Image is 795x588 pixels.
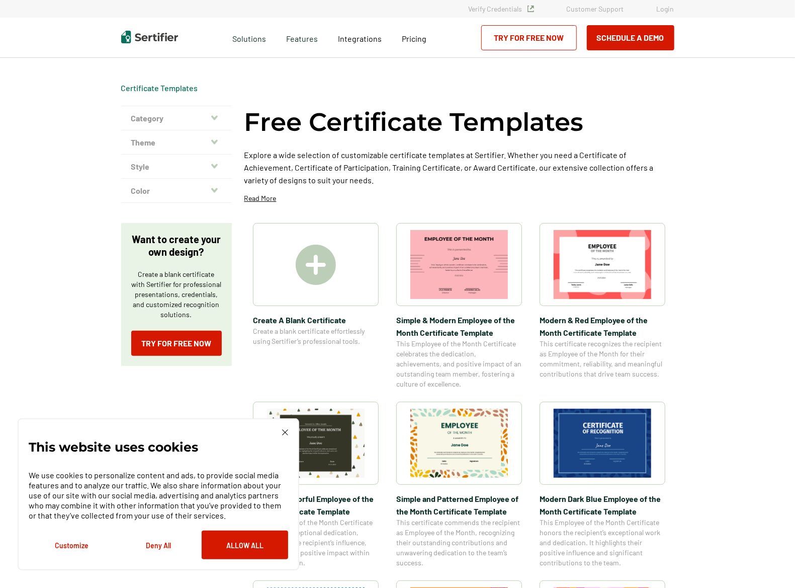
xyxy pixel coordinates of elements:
button: Color [121,179,232,203]
img: Cookie Popup Close [282,429,288,435]
img: Modern Dark Blue Employee of the Month Certificate Template [554,409,651,478]
p: Read More [244,193,277,203]
a: Pricing [402,31,426,44]
span: Modern Dark Blue Employee of the Month Certificate Template [540,492,665,518]
span: This Employee of the Month Certificate honors the recipient’s exceptional work and dedication. It... [540,518,665,568]
img: Sertifier | Digital Credentialing Platform [121,31,178,43]
a: Simple and Patterned Employee of the Month Certificate TemplateSimple and Patterned Employee of t... [396,402,522,568]
a: Modern Dark Blue Employee of the Month Certificate TemplateModern Dark Blue Employee of the Month... [540,402,665,568]
img: Create A Blank Certificate [296,245,336,285]
span: Simple & Modern Employee of the Month Certificate Template [396,314,522,339]
a: Integrations [338,31,382,44]
span: Pricing [402,34,426,43]
a: Customer Support [567,5,624,13]
span: Create A Blank Certificate [253,314,379,326]
a: Certificate Templates [121,83,198,93]
a: Simple & Modern Employee of the Month Certificate TemplateSimple & Modern Employee of the Month C... [396,223,522,389]
span: This Employee of the Month Certificate celebrates the dedication, achievements, and positive impa... [396,339,522,389]
span: This certificate commends the recipient as Employee of the Month, recognizing their outstanding c... [396,518,522,568]
a: Verify Credentials [469,5,534,13]
button: Category [121,106,232,130]
img: Simple & Modern Employee of the Month Certificate Template [410,230,508,299]
img: Modern & Red Employee of the Month Certificate Template [554,230,651,299]
span: Solutions [232,31,266,44]
p: Create a blank certificate with Sertifier for professional presentations, credentials, and custom... [131,269,222,320]
span: This Employee of the Month Certificate celebrates exceptional dedication, highlighting the recipi... [253,518,379,568]
a: Modern & Red Employee of the Month Certificate TemplateModern & Red Employee of the Month Certifi... [540,223,665,389]
p: Want to create your own design? [131,233,222,258]
span: Features [286,31,318,44]
span: Create a blank certificate effortlessly using Sertifier’s professional tools. [253,326,379,346]
span: Simple and Patterned Employee of the Month Certificate Template [396,492,522,518]
a: Try for Free Now [131,331,222,356]
button: Customize [29,531,115,559]
button: Style [121,155,232,179]
img: Simple & Colorful Employee of the Month Certificate Template [267,409,365,478]
p: This website uses cookies [29,442,198,452]
button: Theme [121,130,232,155]
span: Integrations [338,34,382,43]
img: Simple and Patterned Employee of the Month Certificate Template [410,409,508,478]
div: Breadcrumb [121,83,198,93]
a: Try for Free Now [481,25,577,50]
button: Schedule a Demo [587,25,674,50]
span: Modern & Red Employee of the Month Certificate Template [540,314,665,339]
button: Allow All [202,531,288,559]
span: Simple & Colorful Employee of the Month Certificate Template [253,492,379,518]
img: Verified [527,6,534,12]
button: Deny All [115,531,202,559]
a: Login [657,5,674,13]
p: We use cookies to personalize content and ads, to provide social media features and to analyze ou... [29,470,288,521]
span: This certificate recognizes the recipient as Employee of the Month for their commitment, reliabil... [540,339,665,379]
a: Simple & Colorful Employee of the Month Certificate TemplateSimple & Colorful Employee of the Mon... [253,402,379,568]
h1: Free Certificate Templates [244,106,584,138]
p: Explore a wide selection of customizable certificate templates at Sertifier. Whether you need a C... [244,149,674,186]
